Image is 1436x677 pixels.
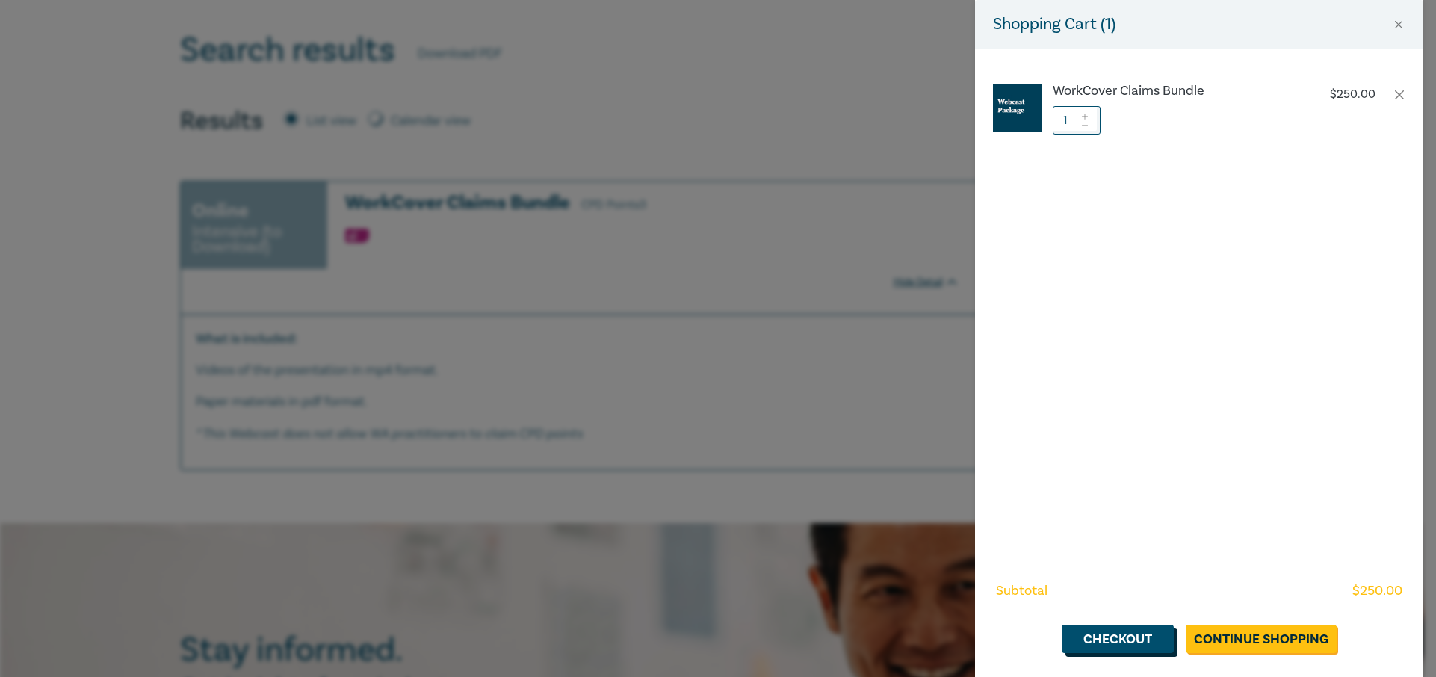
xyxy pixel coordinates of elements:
[1392,18,1405,31] button: Close
[1062,625,1174,653] a: Checkout
[1330,87,1375,102] p: $ 250.00
[993,84,1042,132] img: Webcast%20Package.jpg
[1053,106,1101,135] input: 1
[993,12,1115,37] h5: Shopping Cart ( 1 )
[1053,84,1301,99] a: WorkCover Claims Bundle
[1186,625,1337,653] a: Continue Shopping
[996,581,1047,601] span: Subtotal
[1352,581,1402,601] span: $ 250.00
